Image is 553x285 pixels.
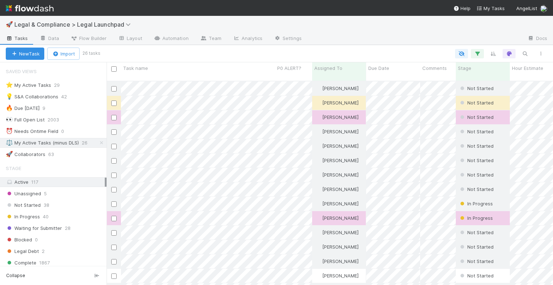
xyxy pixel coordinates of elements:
span: 2 [42,247,45,256]
span: In Progress [459,215,493,221]
span: Collapse [6,272,25,279]
a: Team [194,33,227,45]
div: [PERSON_NAME] [315,142,359,150]
img: avatar_ba76ddef-3fd0-4be4-9bc3-126ad567fcd5.png [540,5,547,12]
div: Not Started [459,229,494,236]
input: Toggle Row Selected [111,230,117,236]
button: Import [47,48,80,60]
a: Settings [268,33,307,45]
span: Due Date [368,64,389,72]
span: Hour Estimate [512,64,543,72]
span: Not Started [459,230,494,235]
span: Not Started [459,129,494,134]
span: Stage [6,161,21,175]
input: Toggle Row Selected [111,129,117,135]
span: 38 [44,201,49,210]
div: Not Started [459,272,494,279]
span: 26 [82,138,95,147]
span: Saved Views [6,64,37,79]
img: logo-inverted-e16ddd16eac7371096b0.svg [6,2,54,14]
span: [PERSON_NAME] [322,143,359,149]
div: Not Started [459,128,494,135]
span: My Tasks [476,5,505,11]
a: My Tasks [476,5,505,12]
div: Not Started [459,171,494,178]
div: In Progress [459,214,493,222]
span: [PERSON_NAME] [322,186,359,192]
div: [PERSON_NAME] [315,99,359,106]
span: Tasks [6,35,28,42]
span: [PERSON_NAME] [322,273,359,279]
div: Not Started [459,258,494,265]
span: Task name [123,64,148,72]
span: Blocked [6,235,32,244]
img: avatar_ba76ddef-3fd0-4be4-9bc3-126ad567fcd5.png [315,258,321,264]
span: 9 [42,104,53,113]
span: In Progress [459,201,493,206]
span: Not Started [459,114,494,120]
span: Not Started [459,273,494,279]
span: Not Started [459,258,494,264]
div: Full Open List [6,115,45,124]
span: 0 [35,235,38,244]
div: Collaborators [6,150,45,159]
div: Not Started [459,85,494,92]
div: Due [DATE] [6,104,40,113]
a: Layout [112,33,148,45]
span: [PERSON_NAME] [322,100,359,106]
div: [PERSON_NAME] [315,200,359,207]
img: avatar_ba76ddef-3fd0-4be4-9bc3-126ad567fcd5.png [315,172,321,178]
div: Not Started [459,243,494,250]
span: Not Started [459,85,494,91]
span: [PERSON_NAME] [322,230,359,235]
img: avatar_ba76ddef-3fd0-4be4-9bc3-126ad567fcd5.png [315,143,321,149]
img: avatar_ba76ddef-3fd0-4be4-9bc3-126ad567fcd5.png [315,201,321,206]
span: [PERSON_NAME] [322,157,359,163]
span: 👀 [6,116,13,123]
span: 1867 [39,258,50,267]
div: [PERSON_NAME] [315,229,359,236]
span: Unassigned [6,189,41,198]
span: Not Started [459,143,494,149]
span: ⭐ [6,82,13,88]
div: [PERSON_NAME] [315,243,359,250]
span: Not Started [6,201,41,210]
span: Flow Builder [71,35,107,42]
span: 117 [31,179,38,185]
span: Not Started [459,186,494,192]
input: Toggle Row Selected [111,86,117,92]
div: Active [6,178,105,187]
span: ⏰ [6,128,13,134]
div: Not Started [459,113,494,121]
span: 40 [43,212,49,221]
div: Not Started [459,99,494,106]
span: [PERSON_NAME] [322,172,359,178]
div: In Progress [459,200,493,207]
span: [PERSON_NAME] [322,114,359,120]
span: [PERSON_NAME] [322,201,359,206]
span: 2003 [48,115,66,124]
a: Automation [148,33,194,45]
div: My Active Tasks [6,81,51,90]
input: Toggle Row Selected [111,115,117,120]
span: [PERSON_NAME] [322,244,359,250]
div: [PERSON_NAME] [315,157,359,164]
span: Legal Debt [6,247,39,256]
img: avatar_ba76ddef-3fd0-4be4-9bc3-126ad567fcd5.png [315,186,321,192]
span: Complete [6,258,36,267]
img: avatar_ba76ddef-3fd0-4be4-9bc3-126ad567fcd5.png [315,230,321,235]
input: Toggle Row Selected [111,101,117,106]
span: Stage [458,64,471,72]
span: 28 [65,224,71,233]
span: 🚀 [6,21,13,27]
input: Toggle Row Selected [111,158,117,164]
span: 0 [61,127,71,136]
span: 29 [54,81,67,90]
input: Toggle Row Selected [111,201,117,207]
div: [PERSON_NAME] [315,258,359,265]
img: avatar_ba76ddef-3fd0-4be4-9bc3-126ad567fcd5.png [315,157,321,163]
span: Not Started [459,100,494,106]
input: Toggle Row Selected [111,173,117,178]
small: 26 tasks [82,50,100,57]
span: Comments [422,64,447,72]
